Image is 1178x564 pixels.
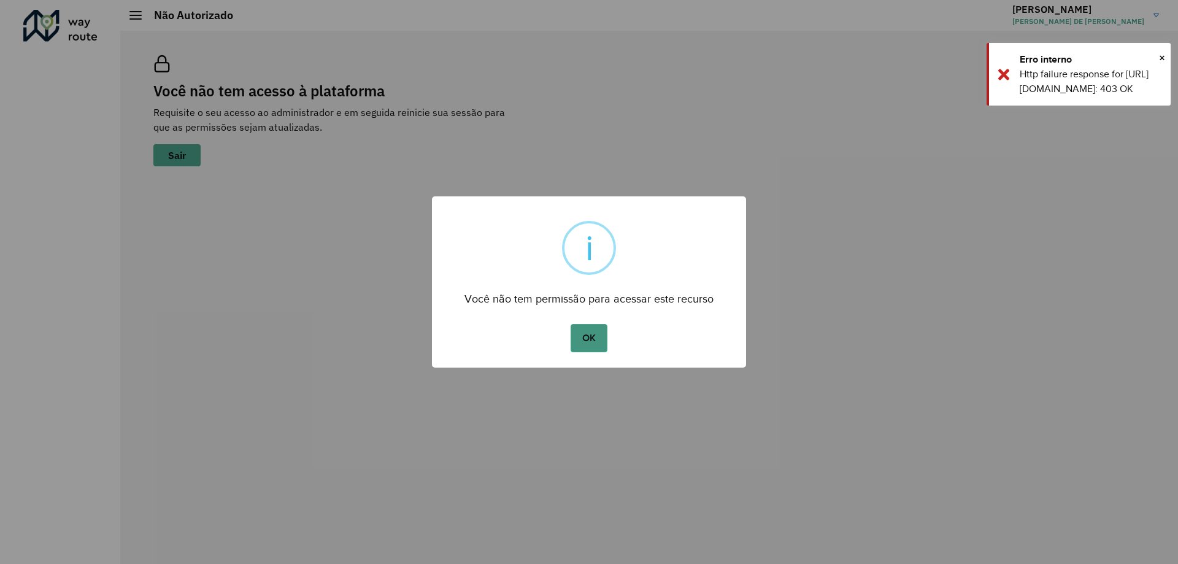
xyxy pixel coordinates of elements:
[1159,48,1165,67] button: Close
[585,223,593,272] div: i
[571,324,607,352] button: OK
[1159,48,1165,67] span: ×
[1020,67,1161,96] div: Http failure response for [URL][DOMAIN_NAME]: 403 OK
[432,281,746,309] div: Você não tem permissão para acessar este recurso
[1020,52,1161,67] div: Erro interno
